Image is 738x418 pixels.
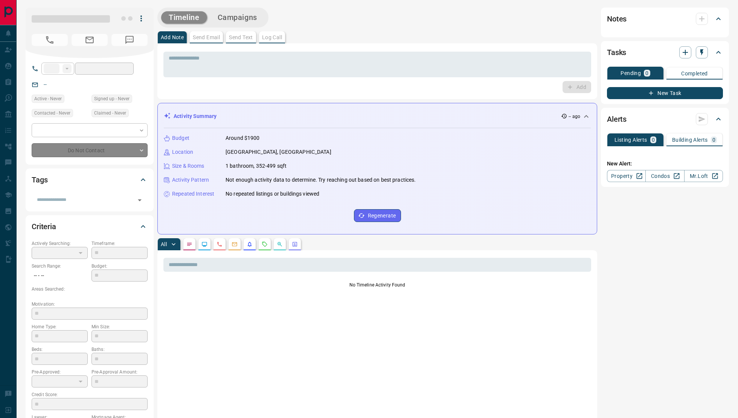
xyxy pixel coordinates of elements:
[172,176,209,184] p: Activity Pattern
[645,70,648,76] p: 0
[32,269,88,282] p: -- - --
[247,241,253,247] svg: Listing Alerts
[134,195,145,205] button: Open
[161,35,184,40] p: Add Note
[161,242,167,247] p: All
[111,34,148,46] span: No Number
[172,162,204,170] p: Size & Rooms
[645,170,684,182] a: Condos
[672,137,708,142] p: Building Alerts
[34,95,62,103] span: Active - Never
[292,241,298,247] svg: Agent Actions
[607,10,723,28] div: Notes
[32,263,88,269] p: Search Range:
[652,137,655,142] p: 0
[226,190,319,198] p: No repeated listings or buildings viewed
[607,87,723,99] button: New Task
[217,241,223,247] svg: Calls
[172,190,214,198] p: Repeated Interest
[712,137,715,142] p: 0
[32,369,88,375] p: Pre-Approved:
[32,391,148,398] p: Credit Score:
[614,137,647,142] p: Listing Alerts
[94,95,130,103] span: Signed up - Never
[607,160,723,168] p: New Alert:
[32,34,68,46] span: No Number
[681,71,708,76] p: Completed
[354,209,401,222] button: Regenerate
[226,162,287,170] p: 1 bathroom, 352-499 sqft
[621,70,641,76] p: Pending
[34,109,70,117] span: Contacted - Never
[172,148,193,156] p: Location
[161,11,207,24] button: Timeline
[262,241,268,247] svg: Requests
[186,241,192,247] svg: Notes
[607,13,627,25] h2: Notes
[232,241,238,247] svg: Emails
[91,263,148,269] p: Budget:
[277,241,283,247] svg: Opportunities
[91,346,148,353] p: Baths:
[174,112,217,120] p: Activity Summary
[91,323,148,330] p: Min Size:
[201,241,207,247] svg: Lead Browsing Activity
[607,110,723,128] div: Alerts
[172,134,189,142] p: Budget
[91,369,148,375] p: Pre-Approval Amount:
[32,171,148,189] div: Tags
[607,46,626,58] h2: Tasks
[226,134,260,142] p: Around $1900
[607,170,646,182] a: Property
[32,240,88,247] p: Actively Searching:
[32,217,148,236] div: Criteria
[684,170,723,182] a: Mr.Loft
[32,174,47,186] h2: Tags
[91,240,148,247] p: Timeframe:
[32,301,148,308] p: Motivation:
[32,286,148,292] p: Areas Searched:
[32,143,148,157] div: Do Not Contact
[164,109,591,123] div: Activity Summary-- ago
[32,346,88,353] p: Beds:
[32,220,56,233] h2: Criteria
[569,113,580,120] p: -- ago
[607,113,627,125] h2: Alerts
[32,323,88,330] p: Home Type:
[44,81,47,87] a: --
[163,282,591,288] p: No Timeline Activity Found
[226,176,416,184] p: Not enough activity data to determine. Try reaching out based on best practices.
[226,148,331,156] p: [GEOGRAPHIC_DATA], [GEOGRAPHIC_DATA]
[210,11,265,24] button: Campaigns
[72,34,108,46] span: No Email
[94,109,126,117] span: Claimed - Never
[607,43,723,61] div: Tasks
